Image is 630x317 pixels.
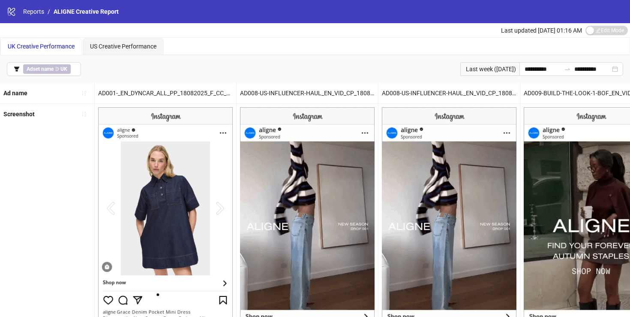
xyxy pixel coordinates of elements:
div: AD008-US-INFLUENCER-HAUL_EN_VID_CP_18082025_F_CC_SC10_USP11_AW26 [237,83,378,103]
span: US Creative Performance [90,43,156,50]
li: / [48,7,50,16]
b: Adset name [27,66,54,72]
span: sort-ascending [81,111,87,117]
span: swap-right [564,66,571,72]
div: AD001-_EN_DYNCAR_ALL_PP_18082025_F_CC_SC15_None_DPA [95,83,236,103]
span: to [564,66,571,72]
div: Last week ([DATE]) [460,62,519,76]
span: UK Creative Performance [8,43,75,50]
b: UK [60,66,67,72]
span: filter [14,66,20,72]
span: sort-ascending [81,90,87,96]
b: Ad name [3,90,27,97]
span: ∋ [23,64,71,74]
button: Adset name ∋ UK [7,62,81,76]
span: Last updated [DATE] 01:16 AM [501,27,582,34]
span: ALIGNE Creative Report [54,8,119,15]
b: Screenshot [3,111,35,118]
div: AD008-US-INFLUENCER-HAUL_EN_VID_CP_18082025_F_CC_SC10_USP11_AW26 – Copy [378,83,520,103]
a: Reports [21,7,46,16]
